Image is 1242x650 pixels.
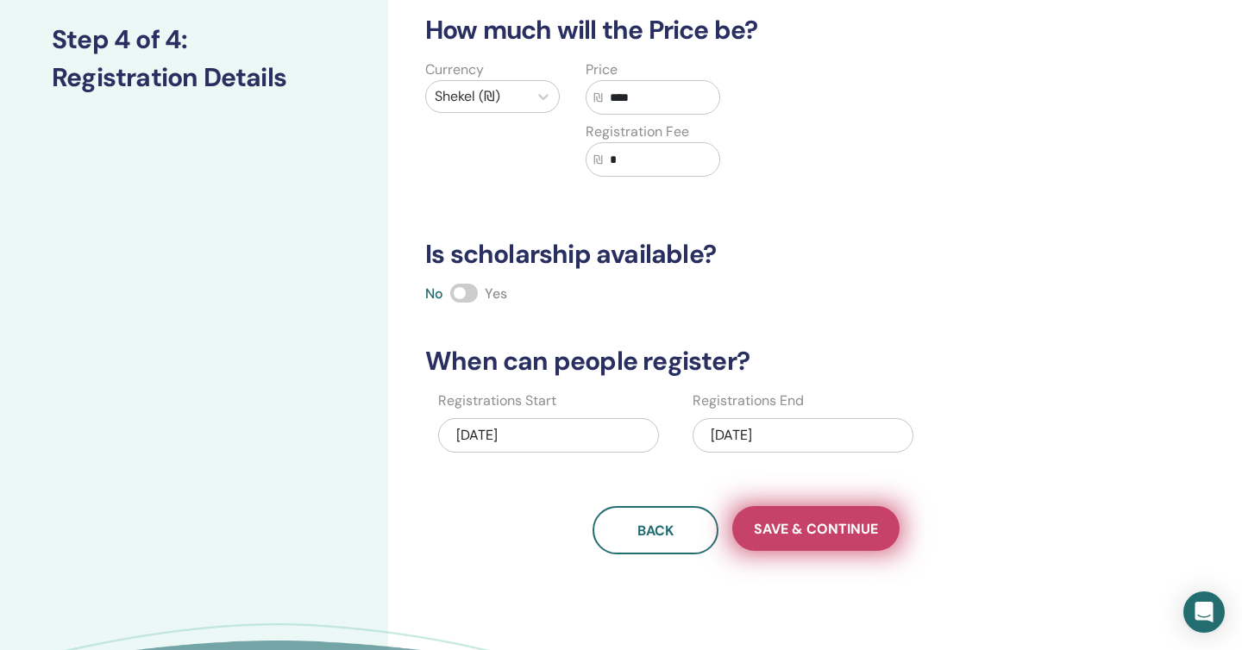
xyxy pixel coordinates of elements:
h3: Is scholarship available? [415,239,1077,270]
span: Back [637,522,674,540]
div: Open Intercom Messenger [1183,591,1225,633]
label: Currency [425,59,484,80]
label: Registrations End [693,391,804,411]
h3: Step 4 of 4 : [52,24,336,55]
span: Yes [485,284,507,303]
div: [DATE] [438,418,659,453]
label: Registration Fee [586,122,689,142]
span: ₪ [593,151,603,169]
label: Price [586,59,618,80]
h3: Registration Details [52,62,336,93]
span: Save & Continue [754,520,878,538]
button: Back [593,506,718,554]
h3: When can people register? [415,346,1077,377]
span: No [425,284,443,303]
button: Save & Continue [732,506,900,551]
span: ₪ [593,89,603,107]
div: [DATE] [693,418,913,453]
h3: How much will the Price be? [415,15,1077,46]
label: Registrations Start [438,391,556,411]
